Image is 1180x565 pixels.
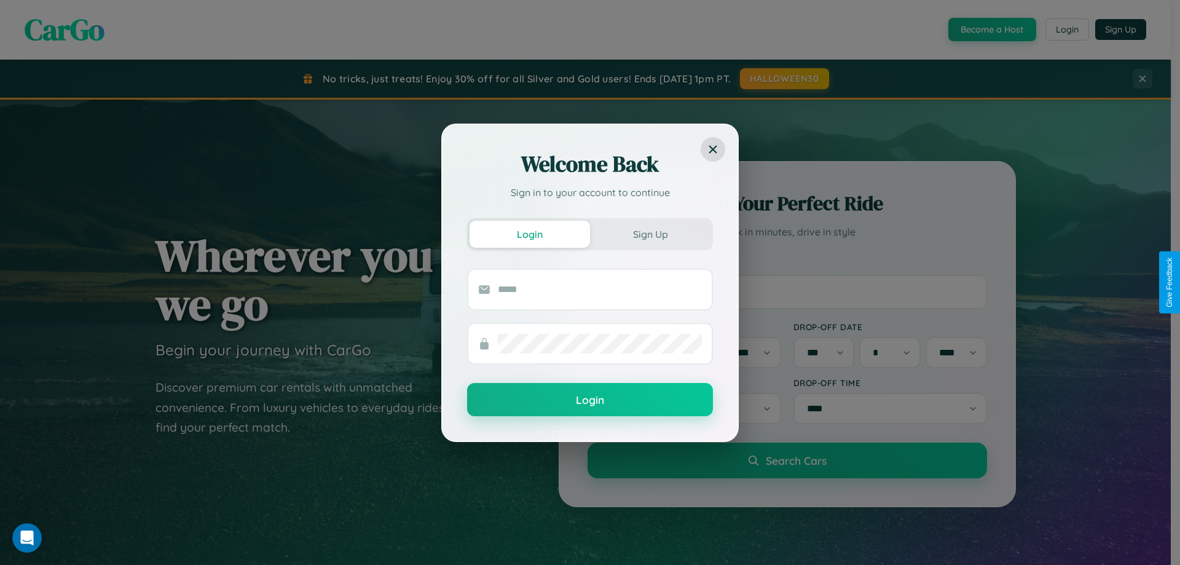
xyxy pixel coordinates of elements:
[12,523,42,553] iframe: Intercom live chat
[467,149,713,179] h2: Welcome Back
[470,221,590,248] button: Login
[590,221,710,248] button: Sign Up
[467,185,713,200] p: Sign in to your account to continue
[467,383,713,416] button: Login
[1165,258,1174,307] div: Give Feedback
